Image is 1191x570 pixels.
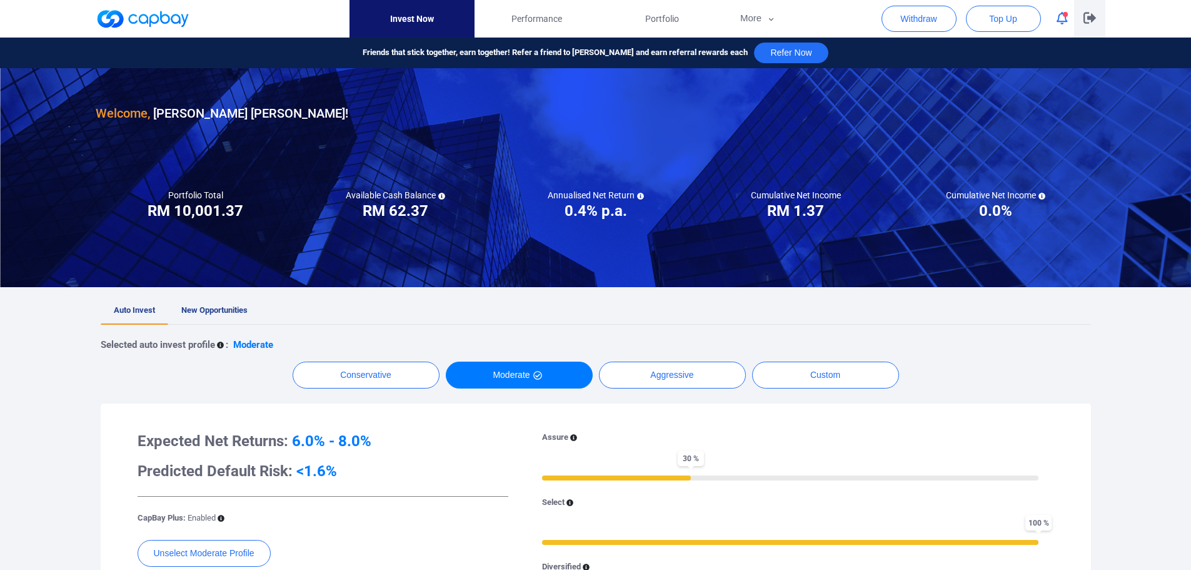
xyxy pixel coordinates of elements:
h5: Annualised Net Return [548,190,644,201]
button: Withdraw [882,6,957,32]
h5: Portfolio Total [168,190,223,201]
span: Performance [511,12,562,26]
span: 6.0% - 8.0% [292,432,371,450]
button: Conservative [293,362,440,389]
h3: RM 62.37 [363,201,428,221]
span: Auto Invest [114,305,155,315]
span: <1.6% [296,462,337,480]
span: Top Up [989,13,1017,25]
h5: Available Cash Balance [346,190,445,201]
h3: 0.0% [979,201,1012,221]
span: 100 % [1025,515,1052,531]
h3: [PERSON_NAME] [PERSON_NAME] ! [96,103,348,123]
span: Welcome, [96,106,150,121]
span: New Opportunities [181,305,248,315]
p: Selected auto invest profile [101,337,215,352]
button: Refer Now [754,43,828,63]
h5: Cumulative Net Income [751,190,841,201]
h3: Expected Net Returns: [138,431,508,451]
h3: Predicted Default Risk: [138,461,508,481]
p: : [226,337,228,352]
h3: 0.4% p.a. [565,201,627,221]
p: Moderate [233,337,273,352]
h3: RM 10,001.37 [148,201,243,221]
p: CapBay Plus: [138,512,216,525]
span: 30 % [678,450,704,466]
button: Unselect Moderate Profile [138,540,271,567]
p: Select [542,496,565,509]
button: Moderate [446,362,593,389]
span: Portfolio [645,12,679,26]
button: Custom [752,362,899,389]
span: Friends that stick together, earn together! Refer a friend to [PERSON_NAME] and earn referral rew... [363,46,748,59]
button: Aggressive [599,362,746,389]
span: Enabled [188,513,216,522]
h3: RM 1.37 [767,201,824,221]
p: Assure [542,431,568,444]
h5: Cumulative Net Income [946,190,1045,201]
button: Top Up [966,6,1041,32]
